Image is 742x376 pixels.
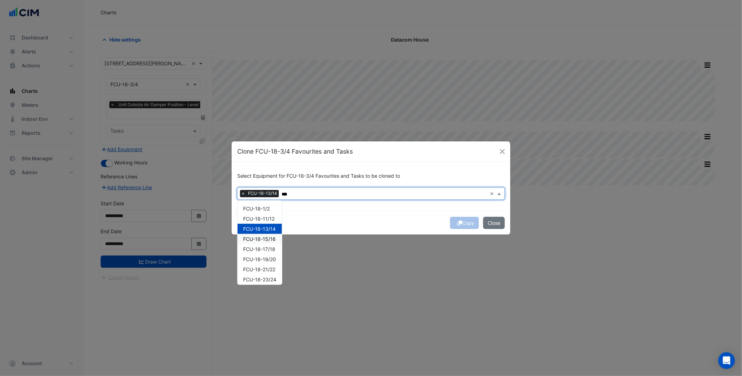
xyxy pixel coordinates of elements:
[497,146,508,157] button: Close
[237,173,505,179] h6: Select Equipment for FCU-18-3/4 Favourites and Tasks to be cloned to
[243,256,276,262] span: FCU-18-19/20
[243,266,275,272] span: FCU-18-21/22
[490,190,496,197] span: Clear
[243,226,276,232] span: FCU-18-13/14
[243,206,270,212] span: FCU-18-1/2
[240,190,246,197] span: ×
[246,190,279,197] span: FCU-18-13/14
[718,352,735,369] div: Open Intercom Messenger
[238,201,282,285] div: Options List
[243,216,275,222] span: FCU-18-11/12
[243,246,275,252] span: FCU-18-17/18
[243,236,276,242] span: FCU-18-15/16
[483,217,505,229] button: Close
[237,147,353,156] h5: Clone FCU-18-3/4 Favourites and Tasks
[243,277,276,282] span: FCU-18-23/24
